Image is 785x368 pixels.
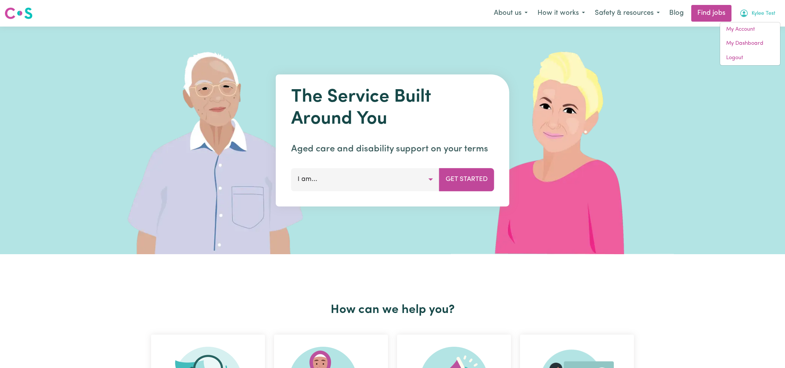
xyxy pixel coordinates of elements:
[720,51,780,65] a: Logout
[533,5,590,21] button: How it works
[735,5,780,21] button: My Account
[439,168,494,191] button: Get Started
[489,5,533,21] button: About us
[291,86,494,130] h1: The Service Built Around You
[147,303,638,317] h2: How can we help you?
[590,5,665,21] button: Safety & resources
[5,6,33,20] img: Careseekers logo
[291,168,440,191] button: I am...
[720,36,780,51] a: My Dashboard
[720,22,780,66] div: My Account
[752,9,776,18] span: Kylee Test
[291,142,494,156] p: Aged care and disability support on your terms
[720,22,780,37] a: My Account
[5,5,33,22] a: Careseekers logo
[691,5,731,22] a: Find jobs
[665,5,688,22] a: Blog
